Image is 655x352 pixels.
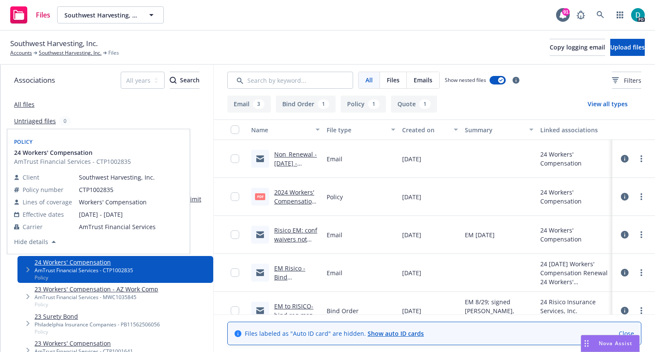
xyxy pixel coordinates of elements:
[327,268,342,277] span: Email
[465,230,495,239] span: EM [DATE]
[327,192,343,201] span: Policy
[572,6,589,23] a: Report a Bug
[231,192,239,201] input: Toggle Row Selected
[231,125,239,134] input: Select all
[540,277,609,286] div: 24 Workers' Compensation
[327,306,359,315] span: Bind Order
[14,148,131,157] button: 24 Workers' Compensation
[540,259,609,277] div: 24 [DATE] Workers' Compensation Renewal
[10,38,98,49] span: Southwest Harvesting, Inc.
[79,173,156,182] span: Southwest Harvesting, Inc.
[274,226,317,252] a: Risico EM: conf waivers not needed.msg
[624,76,641,85] span: Filters
[461,119,537,140] button: Summary
[414,76,432,84] span: Emails
[402,306,421,315] span: [DATE]
[253,99,264,109] div: 3
[35,301,158,308] span: Policy
[636,154,646,164] a: more
[550,43,605,51] span: Copy logging email
[23,185,64,194] span: Policy number
[108,49,119,57] span: Files
[540,188,609,206] div: 24 Workers' Compensation
[10,49,32,57] a: Accounts
[35,328,160,335] span: Policy
[368,99,380,109] div: 1
[537,119,612,140] button: Linked associations
[231,268,239,277] input: Toggle Row Selected
[387,76,400,84] span: Files
[14,75,55,86] span: Associations
[23,222,43,231] span: Carrier
[465,297,533,324] span: EM 8/29; signed [PERSON_NAME], signed NF Summary
[562,8,570,16] div: 91
[323,119,399,140] button: File type
[274,302,313,319] a: EM to RISICO- bind req.msg
[35,339,133,348] a: 23 Workers' Compensation
[581,335,640,352] button: Nova Assist
[35,267,133,274] div: AmTrust Financial Services - CTP1002835
[14,157,131,166] span: AmTrust Financial Services - CTP1002835
[368,329,424,337] a: Show auto ID cards
[35,274,133,281] span: Policy
[636,192,646,202] a: more
[255,193,265,200] span: pdf
[35,285,158,294] a: 23 Workers' Compensation - AZ Work Comp
[245,329,424,338] span: Files labeled as "Auto ID card" are hidden.
[274,188,319,214] a: 2024 Workers' Compensation - Policy.pdf
[57,6,164,23] button: Southwest Harvesting, Inc.
[79,222,156,231] span: AmTrust Financial Services
[550,39,605,56] button: Copy logging email
[402,230,421,239] span: [DATE]
[636,305,646,316] a: more
[14,148,93,157] span: 24 Workers' Compensation
[445,76,486,84] span: Show nested files
[64,11,138,20] span: Southwest Harvesting, Inc.
[327,230,342,239] span: Email
[248,119,323,140] button: Name
[592,6,609,23] a: Search
[327,125,386,134] div: File type
[619,329,634,338] a: Close
[631,8,645,22] img: photo
[35,258,133,267] a: 24 Workers' Compensation
[636,230,646,240] a: more
[23,173,39,182] span: Client
[23,210,64,219] span: Effective dates
[581,335,592,352] div: Drag to move
[612,6,629,23] a: Switch app
[574,96,641,113] button: View all types
[23,198,72,207] span: Lines of coverage
[251,125,310,134] div: Name
[327,154,342,163] span: Email
[612,72,641,89] button: Filters
[540,125,609,134] div: Linked associations
[35,312,160,321] a: 23 Surety Bond
[231,230,239,239] input: Toggle Row Selected
[170,72,200,88] div: Search
[391,96,437,113] button: Quote
[540,150,609,168] div: 24 Workers' Compensation
[402,268,421,277] span: [DATE]
[599,340,632,347] span: Nova Assist
[14,116,56,125] a: Untriaged files
[612,76,641,85] span: Filters
[59,116,71,126] div: 0
[465,125,524,134] div: Summary
[402,125,449,134] div: Created on
[419,99,431,109] div: 1
[36,12,50,18] span: Files
[39,49,101,57] a: Southwest Harvesting, Inc.
[610,39,645,56] button: Upload files
[35,321,160,328] div: Philadelphia Insurance Companies - PB11562506056
[79,185,156,194] span: CTP1002835
[636,268,646,278] a: more
[365,76,373,84] span: All
[276,96,336,113] button: Bind Order
[402,154,421,163] span: [DATE]
[540,226,609,244] div: 24 Workers' Compensation
[35,294,158,301] div: AmTrust Financial Services - MWC1035845
[14,138,33,145] span: Policy
[341,96,386,113] button: Policy
[79,198,156,207] span: Workers' Compensation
